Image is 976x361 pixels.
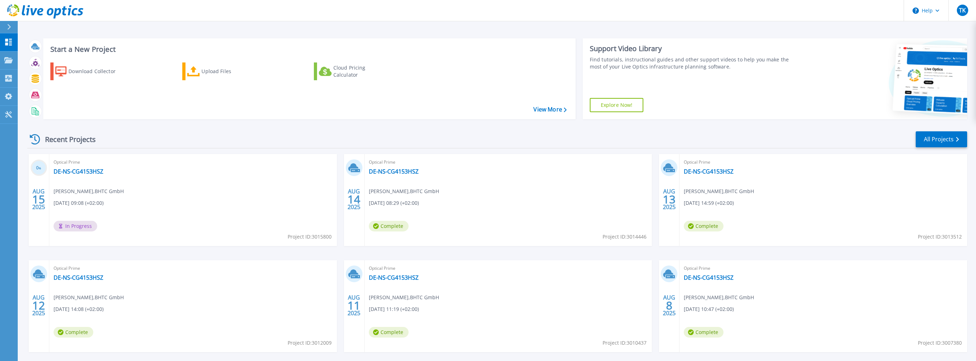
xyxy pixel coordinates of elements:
[288,339,332,347] span: Project ID: 3012009
[54,264,333,272] span: Optical Prime
[369,294,439,301] span: [PERSON_NAME] , BHTC GmbH
[369,199,419,207] span: [DATE] 08:29 (+02:00)
[201,64,258,78] div: Upload Files
[684,168,733,175] a: DE-NS-CG4153HSZ
[32,292,45,318] div: AUG 2025
[369,274,418,281] a: DE-NS-CG4153HSZ
[603,233,647,241] span: Project ID: 3014446
[590,44,789,53] div: Support Video Library
[347,186,361,212] div: AUG 2025
[918,233,962,241] span: Project ID: 3013512
[50,45,566,53] h3: Start a New Project
[666,302,672,308] span: 8
[684,221,723,231] span: Complete
[288,233,332,241] span: Project ID: 3015800
[533,106,566,113] a: View More
[314,62,393,80] a: Cloud Pricing Calculator
[54,274,103,281] a: DE-NS-CG4153HSZ
[590,98,644,112] a: Explore Now!
[684,294,754,301] span: [PERSON_NAME] , BHTC GmbH
[32,302,45,308] span: 12
[369,264,648,272] span: Optical Prime
[684,158,963,166] span: Optical Prime
[54,294,124,301] span: [PERSON_NAME] , BHTC GmbH
[182,62,261,80] a: Upload Files
[54,168,103,175] a: DE-NS-CG4153HSZ
[684,327,723,338] span: Complete
[54,199,104,207] span: [DATE] 09:08 (+02:00)
[347,292,361,318] div: AUG 2025
[369,158,648,166] span: Optical Prime
[27,131,105,148] div: Recent Projects
[684,274,733,281] a: DE-NS-CG4153HSZ
[32,186,45,212] div: AUG 2025
[369,221,409,231] span: Complete
[54,158,333,166] span: Optical Prime
[662,292,676,318] div: AUG 2025
[68,64,125,78] div: Download Collector
[684,187,754,195] span: [PERSON_NAME] , BHTC GmbH
[684,264,963,272] span: Optical Prime
[663,196,676,202] span: 13
[369,168,418,175] a: DE-NS-CG4153HSZ
[662,186,676,212] div: AUG 2025
[54,221,97,231] span: In Progress
[348,302,360,308] span: 11
[54,327,93,338] span: Complete
[39,166,41,170] span: %
[348,196,360,202] span: 14
[369,305,419,313] span: [DATE] 11:19 (+02:00)
[916,131,967,147] a: All Projects
[959,7,966,13] span: TK
[684,305,734,313] span: [DATE] 10:47 (+02:00)
[369,187,439,195] span: [PERSON_NAME] , BHTC GmbH
[590,56,789,70] div: Find tutorials, instructional guides and other support videos to help you make the most of your L...
[333,64,390,78] div: Cloud Pricing Calculator
[30,164,47,172] h3: 0
[684,199,734,207] span: [DATE] 14:59 (+02:00)
[54,187,124,195] span: [PERSON_NAME] , BHTC GmbH
[918,339,962,347] span: Project ID: 3007380
[54,305,104,313] span: [DATE] 14:08 (+02:00)
[50,62,129,80] a: Download Collector
[603,339,647,347] span: Project ID: 3010437
[369,327,409,338] span: Complete
[32,196,45,202] span: 15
